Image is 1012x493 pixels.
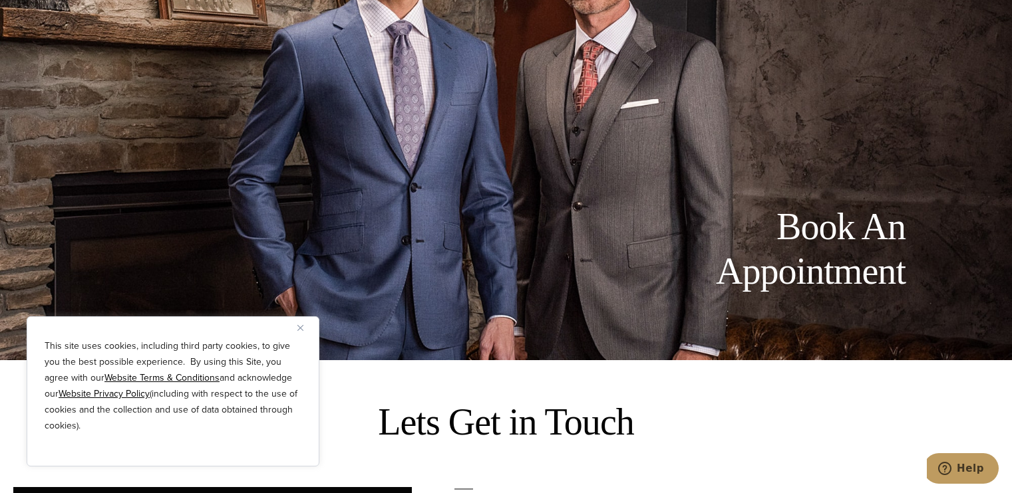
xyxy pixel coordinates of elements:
a: Website Terms & Conditions [104,371,220,385]
iframe: Opens a widget where you can chat to one of our agents [927,453,999,486]
a: Website Privacy Policy [59,387,150,401]
h2: Lets Get in Touch [13,400,999,444]
p: This site uses cookies, including third party cookies, to give you the best possible experience. ... [45,338,301,434]
button: Close [297,320,313,336]
h1: Book An Appointment [606,205,906,294]
img: Close [297,325,303,331]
